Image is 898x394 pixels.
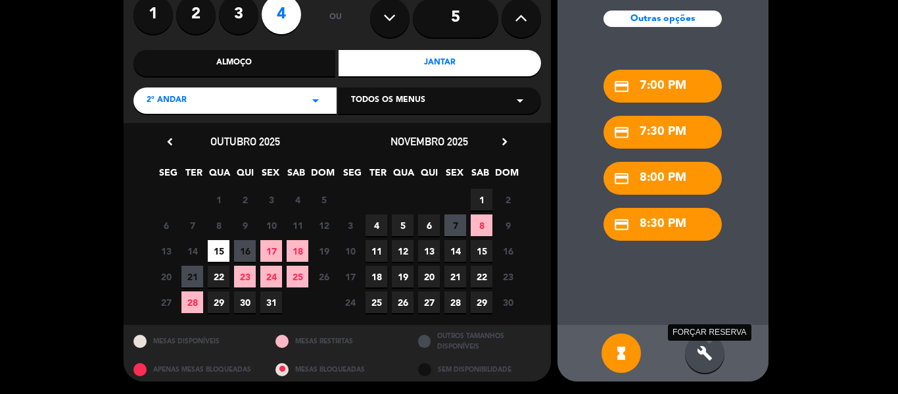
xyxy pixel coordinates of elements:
i: chevron_right [498,135,511,149]
span: 15 [471,240,492,262]
i: credit_card [613,170,630,187]
span: 4 [366,214,387,236]
span: 10 [260,214,282,236]
div: FORÇAR RESERVA [668,324,751,341]
div: SEM DISPONIBILIDADE [408,358,551,382]
span: 27 [418,291,440,313]
span: 6 [418,214,440,236]
span: 7 [444,214,466,236]
span: 30 [497,291,519,313]
span: 2º Andar [147,94,187,107]
span: 15 [208,240,229,262]
div: 8:30 PM [603,208,722,241]
span: 8 [471,214,492,236]
span: 12 [313,214,335,236]
span: 28 [181,291,203,313]
span: 30 [234,291,256,313]
div: MESAS DISPONÍVEIS [124,325,266,357]
i: arrow_drop_down [308,93,323,109]
span: 20 [418,266,440,287]
span: 26 [313,266,335,287]
span: 21 [444,266,466,287]
span: 18 [287,240,308,262]
span: novembro 2025 [390,135,468,148]
i: arrow_drop_down [512,93,528,109]
span: 29 [208,291,229,313]
div: 7:30 PM [603,116,722,149]
span: 20 [155,266,177,287]
div: MESAS BLOQUEADAS [266,358,408,382]
span: 11 [366,240,387,262]
span: SAB [469,165,491,187]
span: outubro 2025 [210,135,280,148]
div: APENAS MESAS BLOQUEADAS [124,358,266,382]
span: 22 [471,266,492,287]
span: 31 [260,291,282,313]
span: DOM [495,165,517,187]
i: chevron_left [163,135,177,149]
span: 12 [392,240,414,262]
span: 10 [339,240,361,262]
span: 4 [287,189,308,210]
span: Todos os menus [351,94,425,107]
span: 22 [208,266,229,287]
span: SEG [341,165,363,187]
span: TER [367,165,389,187]
span: 23 [497,266,519,287]
div: OUTROS TAMANHOS DISPONÍVEIS [408,325,551,357]
div: MESAS RESTRITAS [266,325,408,357]
span: 25 [287,266,308,287]
span: 13 [155,240,177,262]
span: 7 [181,214,203,236]
span: 13 [418,240,440,262]
span: 5 [313,189,335,210]
span: 24 [260,266,282,287]
i: credit_card [613,124,630,141]
span: 19 [313,240,335,262]
span: 9 [234,214,256,236]
span: SEG [157,165,179,187]
span: 6 [155,214,177,236]
span: 1 [471,189,492,210]
i: hourglass_full [613,345,629,361]
span: 3 [339,214,361,236]
span: 28 [444,291,466,313]
span: 25 [366,291,387,313]
span: 1 [208,189,229,210]
span: SEX [260,165,281,187]
i: credit_card [613,216,630,233]
span: QUA [208,165,230,187]
span: 11 [287,214,308,236]
span: QUA [392,165,414,187]
span: SAB [285,165,307,187]
div: Outras opções [603,11,722,27]
span: DOM [311,165,333,187]
span: 21 [181,266,203,287]
i: credit_card [613,78,630,95]
span: SEX [444,165,465,187]
span: QUI [418,165,440,187]
span: 29 [471,291,492,313]
span: 14 [444,240,466,262]
span: 9 [497,214,519,236]
span: 2 [497,189,519,210]
span: 19 [392,266,414,287]
span: 17 [260,240,282,262]
span: 24 [339,291,361,313]
i: build [697,345,713,361]
span: 2 [234,189,256,210]
span: 8 [208,214,229,236]
div: Almoço [133,50,336,76]
span: 16 [234,240,256,262]
span: 16 [497,240,519,262]
span: 17 [339,266,361,287]
span: 14 [181,240,203,262]
div: 8:00 PM [603,162,722,195]
div: 7:00 PM [603,70,722,103]
span: 5 [392,214,414,236]
span: QUI [234,165,256,187]
span: 23 [234,266,256,287]
span: 3 [260,189,282,210]
span: TER [183,165,204,187]
span: 27 [155,291,177,313]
